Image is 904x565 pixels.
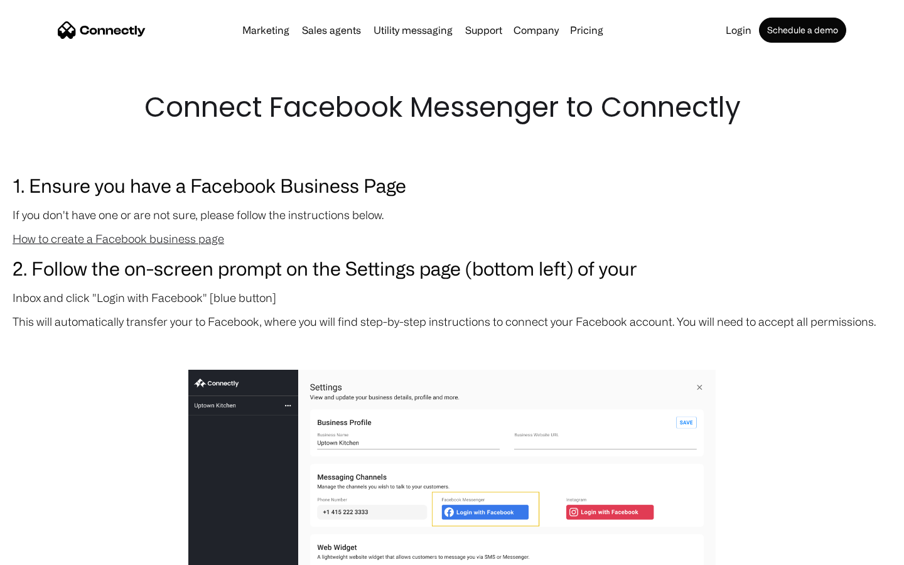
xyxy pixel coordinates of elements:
a: Login [721,25,756,35]
a: Schedule a demo [759,18,846,43]
h3: 1. Ensure you have a Facebook Business Page [13,171,891,200]
p: Inbox and click "Login with Facebook" [blue button] [13,289,891,306]
a: Utility messaging [369,25,458,35]
a: Pricing [565,25,608,35]
aside: Language selected: English [13,543,75,561]
div: Company [514,21,559,39]
h1: Connect Facebook Messenger to Connectly [144,88,760,127]
p: If you don't have one or are not sure, please follow the instructions below. [13,206,891,223]
ul: Language list [25,543,75,561]
a: Marketing [237,25,294,35]
a: Support [460,25,507,35]
h3: 2. Follow the on-screen prompt on the Settings page (bottom left) of your [13,254,891,282]
p: ‍ [13,336,891,354]
a: Sales agents [297,25,366,35]
p: This will automatically transfer your to Facebook, where you will find step-by-step instructions ... [13,313,891,330]
a: How to create a Facebook business page [13,232,224,245]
